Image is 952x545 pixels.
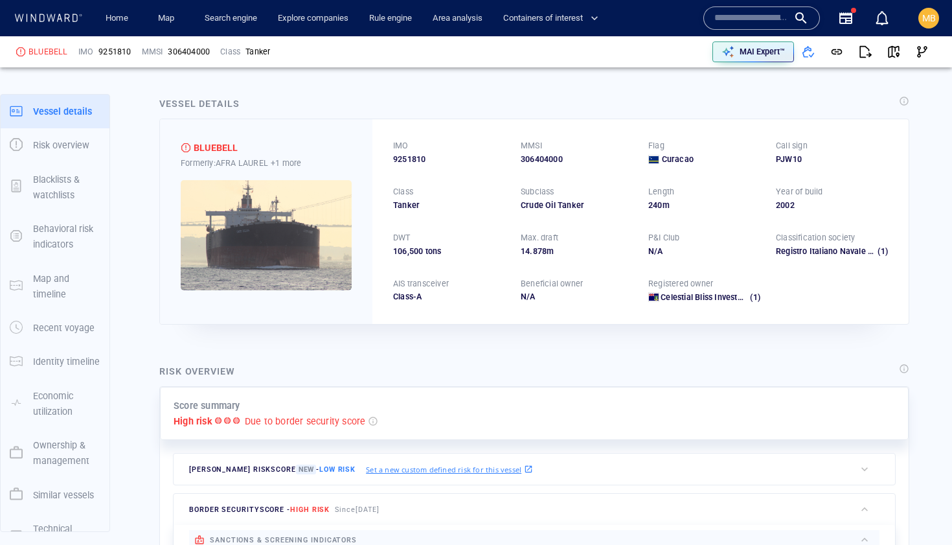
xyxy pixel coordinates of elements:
[393,278,449,290] p: AIS transceiver
[1,180,109,192] a: Blacklists & watchlists
[220,46,240,58] p: Class
[1,355,109,367] a: Identity timeline
[1,163,109,213] button: Blacklists & watchlists
[1,446,109,459] a: Ownership & management
[427,7,488,30] a: Area analysis
[98,46,131,58] span: 9251810
[521,154,633,165] div: 306404000
[28,46,68,58] span: BLUEBELL
[1,95,109,128] button: Vessel details
[33,172,100,203] p: Blacklists & watchlists
[148,7,189,30] button: Map
[296,465,316,474] span: New
[33,388,100,420] p: Economic utilization
[712,41,794,62] button: MAI Expert™
[181,180,352,290] img: 5905f9fe2ec2d466fc6907d7_0
[1,128,109,162] button: Risk overview
[776,186,823,198] p: Year of build
[1,488,109,500] a: Similar vessels
[530,246,532,256] span: .
[159,364,235,379] div: Risk overview
[776,140,808,152] p: Call sign
[393,232,411,244] p: DWT
[547,246,554,256] span: m
[521,140,542,152] p: MMSI
[1,478,109,512] button: Similar vessels
[916,5,942,31] button: MB
[33,487,94,503] p: Similar vessels
[1,311,109,345] button: Recent voyage
[1,262,109,312] button: Map and timeline
[393,200,505,211] div: Tanker
[648,186,674,198] p: Length
[533,246,547,256] span: 878
[153,7,184,30] a: Map
[876,246,888,257] span: (1)
[33,354,100,369] p: Identity timeline
[33,221,100,253] p: Behavioral risk indicators
[393,186,413,198] p: Class
[189,505,330,514] span: border security score -
[319,465,356,474] span: Low risk
[1,379,109,429] button: Economic utilization
[661,292,777,302] span: Celestial Bliss Investments Ltd.
[740,46,785,58] p: MAI Expert™
[159,96,240,111] div: Vessel details
[273,7,354,30] a: Explore companies
[1,212,109,262] button: Behavioral risk indicators
[1,345,109,378] button: Identity timeline
[648,140,664,152] p: Flag
[366,462,533,476] a: Set a new custom defined risk for this vessel
[16,47,26,56] div: High risk due to smuggling related indicators
[364,7,417,30] a: Rule engine
[271,156,301,170] p: +1 more
[662,154,694,165] span: Curacao
[33,104,92,119] p: Vessel details
[245,46,270,58] div: Tanker
[661,292,760,303] a: Celestial Bliss Investments Ltd. (1)
[521,200,633,211] div: Crude Oil Tanker
[874,10,890,26] div: Notification center
[78,46,94,58] p: IMO
[521,186,554,198] p: Subclass
[393,246,505,257] div: 106,500 tons
[521,292,536,301] span: N/A
[393,292,422,301] span: Class-A
[290,505,330,514] span: High risk
[794,38,822,66] button: Add to vessel list
[776,246,888,257] div: Registro Italiano Navale (RINA)
[879,38,908,66] button: View on map
[33,320,95,336] p: Recent voyage
[96,7,137,30] button: Home
[748,292,760,303] span: (1)
[194,140,238,156] div: BLUEBELL
[498,7,609,30] button: Containers of interest
[393,140,409,152] p: IMO
[189,465,356,474] span: [PERSON_NAME] risk score -
[181,143,191,152] div: High risk due to smuggling related indicators
[1,279,109,292] a: Map and timeline
[922,13,936,23] span: MB
[1,230,109,242] a: Behavioral risk indicators
[366,464,521,475] p: Set a new custom defined risk for this vessel
[33,137,89,153] p: Risk overview
[1,397,109,409] a: Economic utilization
[1,321,109,334] a: Recent voyage
[776,154,888,165] div: PJW10
[174,398,240,413] p: Score summary
[648,246,760,257] div: N/A
[174,413,212,429] p: High risk
[776,232,855,244] p: Classification society
[1,428,109,478] button: Ownership & management
[210,536,357,544] span: sanctions & screening indicators
[199,7,262,30] a: Search engine
[33,271,100,303] p: Map and timeline
[245,413,366,429] p: Due to border security score
[908,38,936,66] button: Visual Link Analysis
[521,246,530,256] span: 14
[181,156,352,170] div: Formerly: AFRA LAUREL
